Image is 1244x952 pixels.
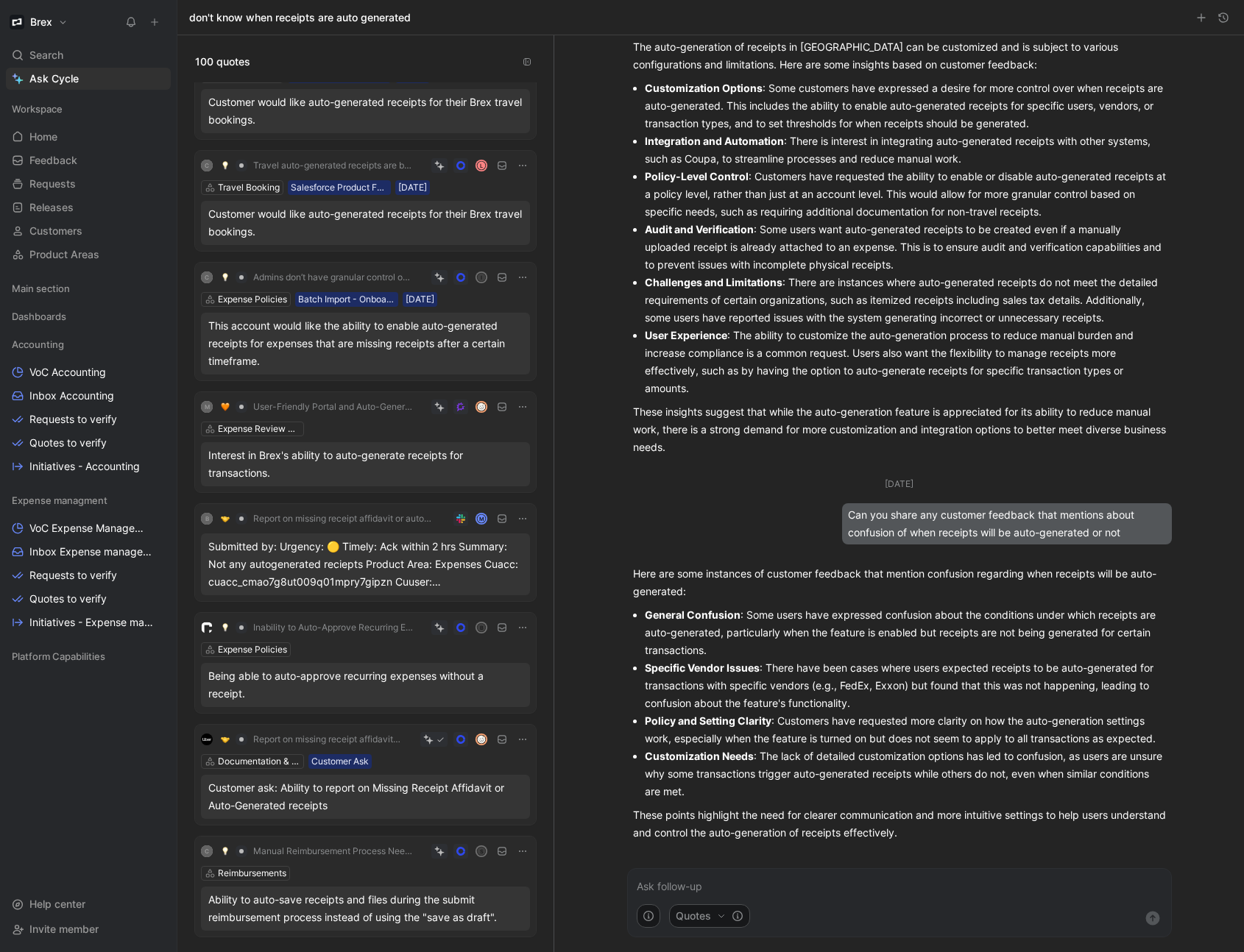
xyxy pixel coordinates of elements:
[6,541,171,563] a: Inbox Expense management
[6,98,171,120] div: Workspace
[12,649,105,664] span: Platform Capabilities
[201,733,213,745] img: logo
[6,333,171,355] div: Accounting
[477,273,487,283] div: I
[645,606,1166,659] p: : Some users have expressed confusion about the conditions under which receipts are auto-generate...
[201,271,213,283] div: C
[6,220,171,242] a: Customers
[6,611,171,633] a: Initiatives - Expense management
[645,712,1166,747] p: : Customers have requested more clarity on how the auto-generation settings work, especially when...
[645,221,1166,274] p: : Some users want auto-generated receipts to be created even if a manually uploaded receipt is al...
[29,153,77,168] span: Feedback
[477,402,487,412] img: avatar
[645,132,1166,168] p: : There is interest in integrating auto-generated receipts with other systems, such as Coupa, to ...
[6,918,171,940] div: Invite member
[645,168,1166,221] p: : Customers have requested the ability to enable or disable auto-generated receipts at a policy l...
[221,514,230,523] img: 🤝
[645,714,771,727] strong: Policy and Setting Clarity
[6,588,171,610] a: Quotes to verify
[218,292,287,307] div: Expense Policies
[29,412,117,427] span: Requests to verify
[12,337,64,352] span: Accounting
[29,615,154,630] span: Initiatives - Expense management
[195,53,250,71] span: 100 quotes
[29,129,57,144] span: Home
[29,544,152,559] span: Inbox Expense management
[218,642,287,657] div: Expense Policies
[208,779,523,814] div: Customer ask: Ability to report on Missing Receipt Affidavit or Auto-Generated receipts
[29,592,107,606] span: Quotes to verify
[29,923,99,935] span: Invite member
[216,619,418,636] button: 💡Inability to Auto-Approve Recurring Expenses Without Receipts
[221,735,230,744] img: 🤝
[6,455,171,477] a: Initiatives - Accounting
[645,79,1166,132] p: : Some customers have expressed a desire for more control over when receipts are auto-generated. ...
[216,398,418,416] button: 🧡User-Friendly Portal and Auto-Generated Receipts Praised
[645,659,1166,712] p: : There have been cases where users expected receipts to be auto-generated for transactions with ...
[645,274,1166,327] p: : There are instances where auto-generated receipts do not meet the detailed requirements of cert...
[208,205,523,241] div: Customer would like auto-generated receipts for their Brex travel bookings.
[645,747,1166,800] p: : The lack of detailed customization options has led to confusion, as users are unsure why some t...
[221,161,230,170] img: 💡
[218,180,280,195] div: Travel Booking
[253,513,435,525] span: Report on missing receipt affidavit or auto-generated receipts
[216,510,440,527] button: 🤝Report on missing receipt affidavit or auto-generated receipts
[29,224,82,238] span: Customers
[6,305,171,327] div: Dashboards
[645,82,763,94] strong: Customization Options
[6,305,171,332] div: Dashboards
[253,845,413,857] span: Manual Reimbursement Process Needs Automation
[6,893,171,915] div: Help center
[645,327,1166,397] p: : The ability to customize the auto-generation process to reduce manual burden and increase compl...
[221,847,230,856] img: 💡
[6,277,171,299] div: Main section
[477,623,487,633] div: B
[29,200,74,215] span: Releases
[221,402,230,411] img: 🧡
[6,564,171,586] a: Requests to verify
[253,160,413,171] span: Travel auto-generated receipts are broken
[6,196,171,219] a: Releases
[6,361,171,383] a: VoC Accounting
[29,459,140,474] span: Initiatives - Accounting
[477,735,487,745] img: avatar
[6,12,71,32] button: BrexBrex
[6,68,171,90] a: Ask Cycle
[201,513,213,525] div: B
[29,521,151,536] span: VoC Expense Management
[12,102,63,116] span: Workspace
[885,477,913,491] div: [DATE]
[6,244,171,266] a: Product Areas
[406,292,434,307] div: [DATE]
[253,622,413,633] span: Inability to Auto-Approve Recurring Expenses Without Receipts
[669,904,750,928] button: Quotes
[477,514,487,524] div: M
[208,538,523,591] div: Submitted by: Urgency: 🟡 Timely: Ack within 2 hrs Summary: Not any autogenerated reciepts Product...
[477,847,487,856] div: S
[208,93,523,129] div: Customer would like auto-generated receipts for their Brex travel bookings.
[6,432,171,454] a: Quotes to verify
[645,135,784,147] strong: Integration and Automation
[253,733,402,745] span: Report on missing receipt affidavit or auto-generated receipts
[633,806,1166,842] p: These points highlight the need for clearer communication and more intuitive settings to help use...
[201,845,213,857] div: C
[645,170,749,182] strong: Policy-Level Control
[645,608,741,621] strong: General Confusion
[189,10,411,25] h1: don't know when receipts are auto generated
[29,70,79,88] span: Ask Cycle
[842,503,1172,544] div: Can you share any customer feedback that mentions about confusion of when receipts will be auto-g...
[29,568,117,583] span: Requests to verify
[6,645,171,672] div: Platform Capabilities
[221,623,230,632] img: 💡
[218,422,300,436] div: Expense Review & Approval
[221,273,230,282] img: 💡
[6,277,171,304] div: Main section
[201,160,213,171] div: C
[6,149,171,171] a: Feedback
[645,223,754,235] strong: Audit and Verification
[201,401,213,413] div: M
[6,333,171,477] div: AccountingVoC AccountingInbox AccountingRequests to verifyQuotes to verifyInitiatives - Accounting
[29,436,107,450] span: Quotes to verify
[633,403,1166,456] p: These insights suggest that while the auto-generation feature is appreciated for its ability to r...
[6,126,171,148] a: Home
